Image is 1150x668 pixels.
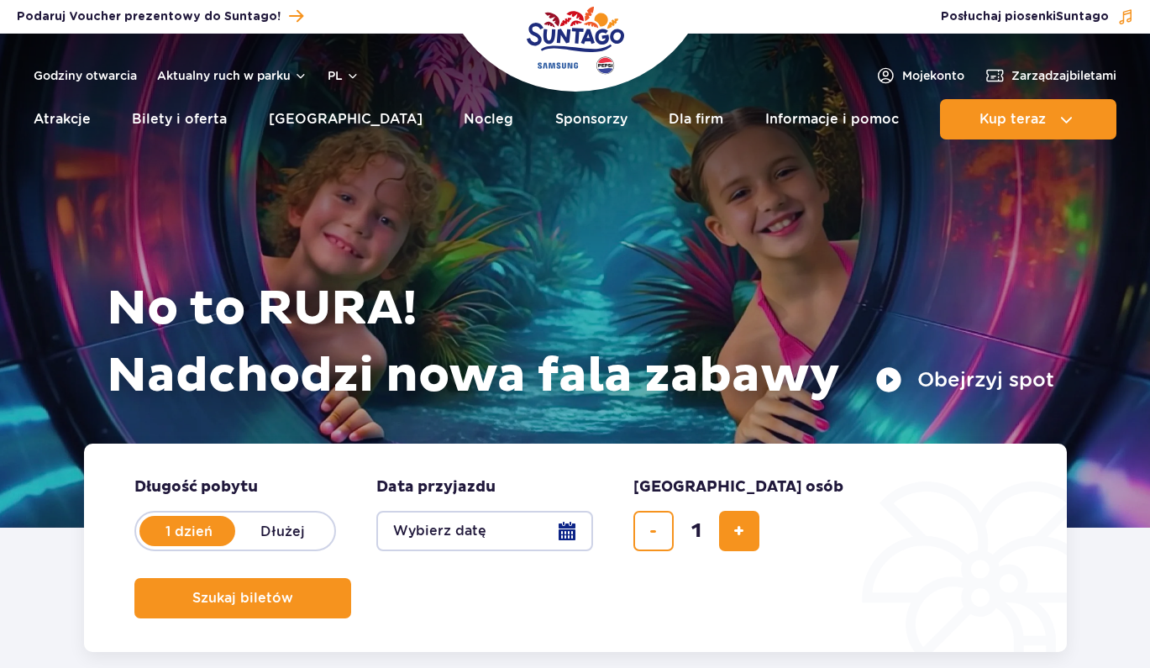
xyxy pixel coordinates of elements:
a: [GEOGRAPHIC_DATA] [269,99,423,139]
a: Zarządzajbiletami [985,66,1116,86]
button: dodaj bilet [719,511,759,551]
a: Atrakcje [34,99,91,139]
span: Kup teraz [979,112,1046,127]
button: Wybierz datę [376,511,593,551]
button: Posłuchaj piosenkiSuntago [941,8,1134,25]
a: Godziny otwarcia [34,67,137,84]
button: usuń bilet [633,511,674,551]
a: Nocleg [464,99,513,139]
button: Kup teraz [940,99,1116,139]
span: Moje konto [902,67,964,84]
button: Aktualny ruch w parku [157,69,307,82]
a: Sponsorzy [555,99,628,139]
span: Data przyjazdu [376,477,496,497]
button: Obejrzyj spot [875,366,1054,393]
span: Suntago [1056,11,1109,23]
a: Mojekonto [875,66,964,86]
form: Planowanie wizyty w Park of Poland [84,444,1067,652]
a: Bilety i oferta [132,99,227,139]
label: 1 dzień [141,513,237,549]
span: Posłuchaj piosenki [941,8,1109,25]
a: Informacje i pomoc [765,99,899,139]
input: liczba biletów [676,511,717,551]
button: Szukaj biletów [134,578,351,618]
label: Dłużej [235,513,331,549]
button: pl [328,67,360,84]
span: Szukaj biletów [192,591,293,606]
span: [GEOGRAPHIC_DATA] osób [633,477,843,497]
a: Dla firm [669,99,723,139]
a: Podaruj Voucher prezentowy do Suntago! [17,5,303,28]
h1: No to RURA! Nadchodzi nowa fala zabawy [107,276,1054,410]
span: Zarządzaj biletami [1011,67,1116,84]
span: Podaruj Voucher prezentowy do Suntago! [17,8,281,25]
span: Długość pobytu [134,477,258,497]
